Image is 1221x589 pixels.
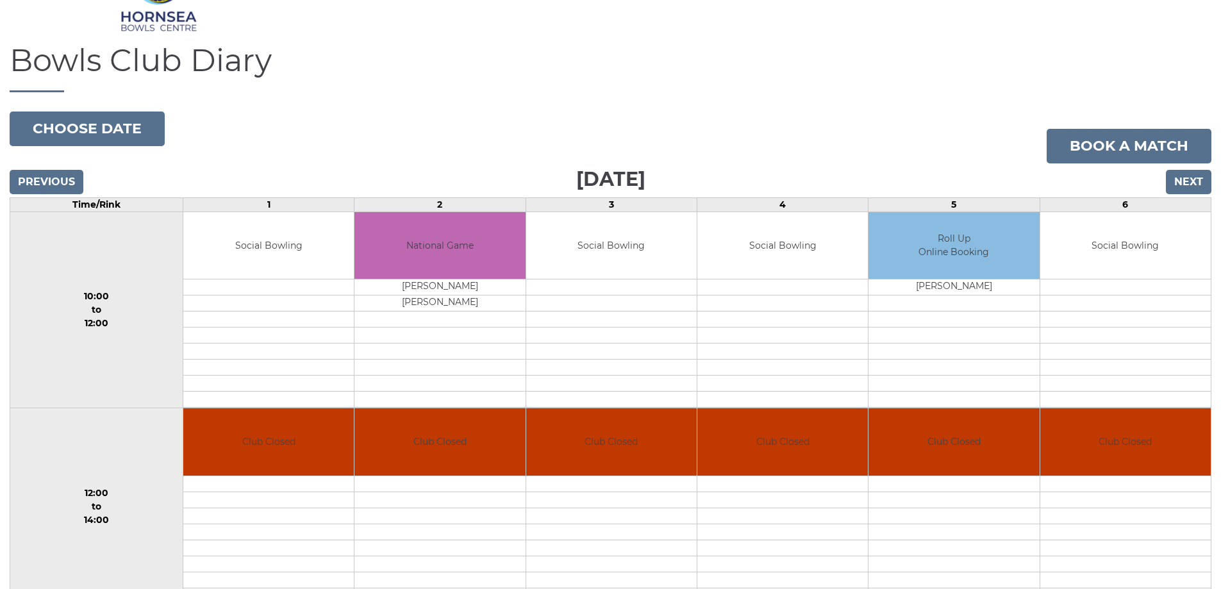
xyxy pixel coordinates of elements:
td: Club Closed [697,408,868,476]
a: Book a match [1047,129,1211,163]
td: Time/Rink [10,197,183,212]
h1: Bowls Club Diary [10,44,1211,92]
button: Choose date [10,112,165,146]
td: Social Bowling [526,212,697,279]
td: [PERSON_NAME] [354,295,525,311]
td: 2 [354,197,526,212]
td: Club Closed [1040,408,1211,476]
td: [PERSON_NAME] [868,279,1039,295]
td: Social Bowling [697,212,868,279]
td: Club Closed [868,408,1039,476]
td: Roll Up Online Booking [868,212,1039,279]
td: Social Bowling [183,212,354,279]
td: Club Closed [183,408,354,476]
td: 6 [1040,197,1211,212]
td: 10:00 to 12:00 [10,212,183,408]
td: [PERSON_NAME] [354,279,525,295]
td: 3 [526,197,697,212]
td: National Game [354,212,525,279]
td: 1 [183,197,354,212]
input: Previous [10,170,83,194]
td: Club Closed [526,408,697,476]
td: 4 [697,197,868,212]
td: 5 [868,197,1040,212]
td: Club Closed [354,408,525,476]
input: Next [1166,170,1211,194]
td: Social Bowling [1040,212,1211,279]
